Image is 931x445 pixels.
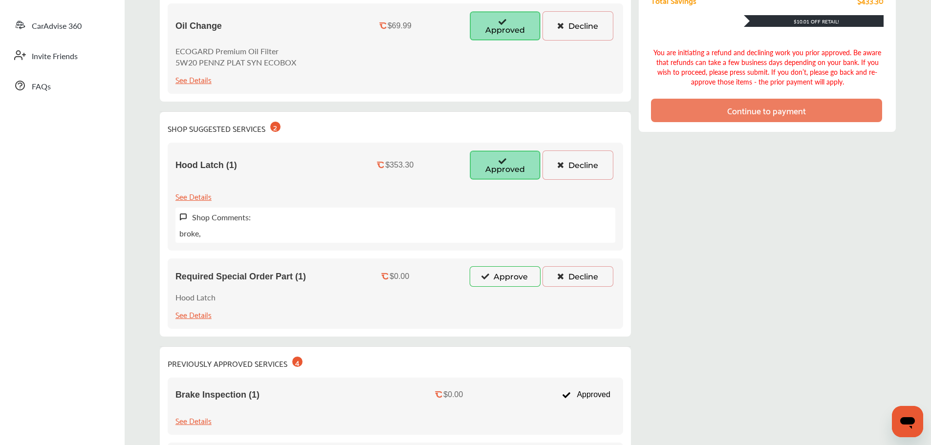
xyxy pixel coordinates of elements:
[270,122,281,132] div: 2
[651,47,884,86] div: You are initiating a refund and declining work you prior approved. Be aware that refunds can take...
[175,57,296,68] p: 5W20 PENNZ PLAT SYN ECOBOX
[175,390,260,400] span: Brake Inspection (1)
[385,161,413,170] div: $353.30
[744,18,884,25] div: $10.01 Off Retail!
[388,21,411,30] div: $69.99
[32,20,82,33] span: CarAdvise 360
[443,390,463,399] div: $0.00
[9,42,115,68] a: Invite Friends
[542,150,613,180] button: Decline
[557,385,615,404] div: Approved
[175,308,212,321] div: See Details
[179,228,201,239] p: broke,
[542,11,613,41] button: Decline
[32,81,51,93] span: FAQs
[175,160,237,170] span: Hood Latch (1)
[168,120,281,135] div: SHOP SUGGESTED SERVICES
[175,73,212,86] div: See Details
[192,212,251,223] label: Shop Comments:
[175,272,306,282] span: Required Special Order Part (1)
[727,106,806,115] div: Continue to payment
[32,50,78,63] span: Invite Friends
[892,406,923,437] iframe: Button to launch messaging window
[542,266,613,287] button: Decline
[179,213,187,221] img: svg+xml;base64,PHN2ZyB3aWR0aD0iMTYiIGhlaWdodD0iMTciIHZpZXdCb3g9IjAgMCAxNiAxNyIgZmlsbD0ibm9uZSIgeG...
[175,292,216,303] p: Hood Latch
[175,414,212,427] div: See Details
[168,355,303,370] div: PREVIOUSLY APPROVED SERVICES
[292,357,303,367] div: 4
[470,11,541,41] button: Approved
[175,190,212,203] div: See Details
[9,73,115,98] a: FAQs
[9,12,115,38] a: CarAdvise 360
[470,150,541,180] button: Approved
[390,272,409,281] div: $0.00
[470,266,541,287] button: Approve
[175,21,222,31] span: Oil Change
[175,45,296,57] p: ECOGARD Premium Oil Filter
